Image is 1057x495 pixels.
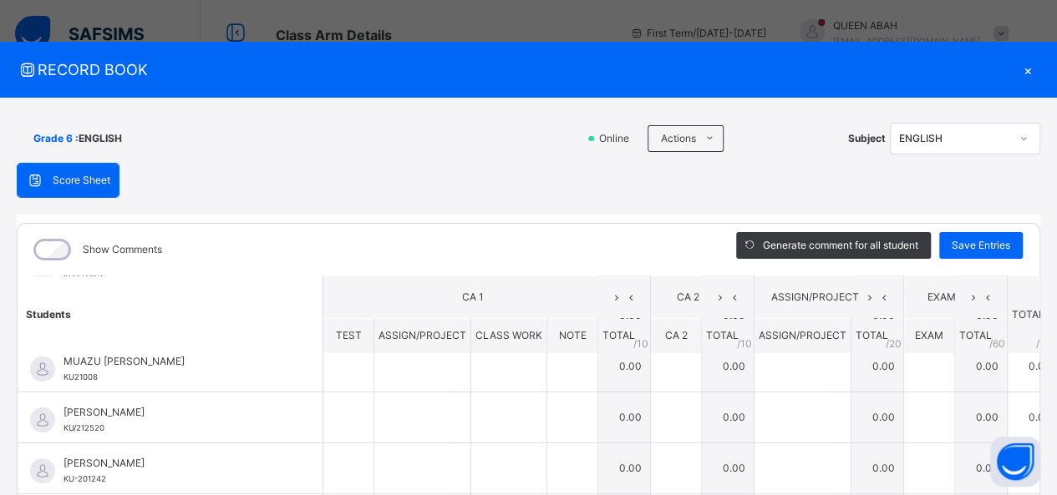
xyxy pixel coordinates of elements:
[851,341,904,391] td: 0.00
[79,131,122,146] span: ENGLISH
[959,329,992,341] span: TOTAL
[64,354,285,369] span: MUAZU [PERSON_NAME]
[851,391,904,442] td: 0.00
[915,329,943,341] span: EXAM
[53,173,110,188] span: Score Sheet
[17,58,1015,81] span: RECORD BOOK
[336,290,609,305] span: CA 1
[737,336,752,351] span: / 10
[64,456,285,471] span: [PERSON_NAME]
[856,329,888,341] span: TOTAL
[955,391,1008,442] td: 0.00
[763,238,918,253] span: Generate comment for all student
[30,356,55,381] img: default.svg
[598,442,651,493] td: 0.00
[952,238,1010,253] span: Save Entries
[602,329,635,341] span: TOTAL
[30,407,55,432] img: default.svg
[989,336,1005,351] span: / 60
[64,423,104,432] span: KU/212520
[706,329,739,341] span: TOTAL
[759,329,846,341] span: ASSIGN/PROJECT
[83,242,162,257] label: Show Comments
[64,405,285,420] span: [PERSON_NAME]
[64,474,106,483] span: KU-201242
[886,336,902,351] span: / 20
[702,442,755,493] td: 0.00
[379,329,466,341] span: ASSIGN/PROJECT
[990,437,1040,487] button: Open asap
[598,341,651,391] td: 0.00
[1015,58,1040,81] div: ×
[633,336,648,351] span: / 10
[955,442,1008,493] td: 0.00
[559,329,587,341] span: NOTE
[955,341,1008,391] td: 0.00
[851,442,904,493] td: 0.00
[702,391,755,442] td: 0.00
[64,372,98,381] span: KU21008
[665,329,688,341] span: CA 2
[597,131,639,146] span: Online
[848,131,886,146] span: Subject
[598,391,651,442] td: 0.00
[661,131,696,146] span: Actions
[33,131,79,146] span: Grade 6 :
[767,290,862,305] span: ASSIGN/PROJECT
[702,341,755,391] td: 0.00
[899,131,1009,146] div: ENGLISH
[336,329,362,341] span: TEST
[30,458,55,483] img: default.svg
[26,307,71,320] span: Students
[475,329,542,341] span: CLASS WORK
[663,290,713,305] span: CA 2
[917,290,966,305] span: EXAM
